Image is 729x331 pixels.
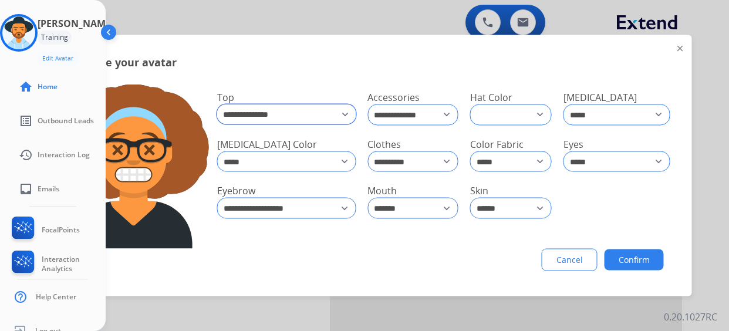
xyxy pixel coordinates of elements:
[38,116,94,126] span: Outbound Leads
[470,137,524,150] span: Color Fabric
[563,91,637,104] span: [MEDICAL_DATA]
[38,150,90,160] span: Interaction Log
[9,217,80,244] a: FocalPoints
[42,225,80,235] span: FocalPoints
[56,54,177,70] span: Customize your avatar
[605,249,664,271] button: Confirm
[217,137,317,150] span: [MEDICAL_DATA] Color
[367,184,397,197] span: Mouth
[470,184,488,197] span: Skin
[38,184,59,194] span: Emails
[367,91,420,104] span: Accessories
[217,91,234,104] span: Top
[38,82,58,92] span: Home
[563,137,583,150] span: Eyes
[38,16,114,31] h3: [PERSON_NAME]
[19,114,33,128] mat-icon: list_alt
[367,137,401,150] span: Clothes
[19,182,33,196] mat-icon: inbox
[217,184,255,197] span: Eyebrow
[38,31,72,45] div: Training
[2,16,35,49] img: avatar
[36,292,76,302] span: Help Center
[9,251,106,278] a: Interaction Analytics
[19,148,33,162] mat-icon: history
[42,255,106,273] span: Interaction Analytics
[664,310,717,324] p: 0.20.1027RC
[542,249,598,271] button: Cancel
[19,80,33,94] mat-icon: home
[470,91,512,104] span: Hat Color
[38,52,78,65] button: Edit Avatar
[677,46,683,52] img: close-button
